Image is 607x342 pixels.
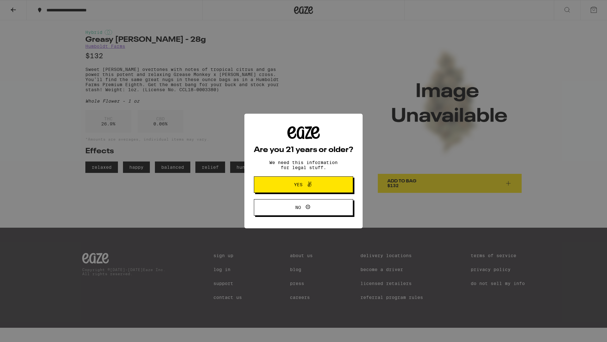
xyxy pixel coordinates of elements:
span: No [295,205,301,210]
h2: Are you 21 years or older? [254,146,353,154]
button: Yes [254,176,353,193]
p: We need this information for legal stuff. [264,160,343,170]
iframe: Opens a widget where you can find more information [567,323,601,339]
span: Yes [294,182,303,187]
button: No [254,199,353,216]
